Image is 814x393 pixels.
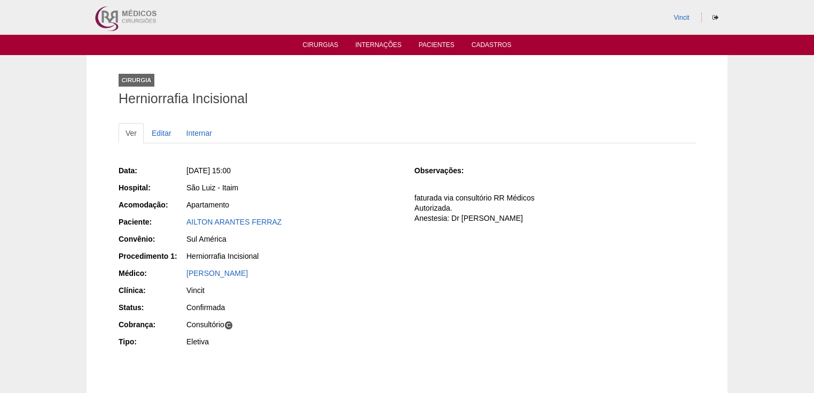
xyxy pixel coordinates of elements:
span: [DATE] 15:00 [186,166,231,175]
div: Cirurgia [119,74,154,87]
div: Apartamento [186,199,400,210]
a: Editar [145,123,178,143]
div: Tipo: [119,336,185,347]
div: Acomodação: [119,199,185,210]
a: Pacientes [419,41,455,52]
p: faturada via consultório RR Médicos Autorizada. Anestesia: Dr [PERSON_NAME] [414,193,695,224]
div: Status: [119,302,185,313]
div: Data: [119,165,185,176]
a: Internar [179,123,219,143]
div: Médico: [119,268,185,279]
div: Clínica: [119,285,185,296]
div: Procedimento 1: [119,251,185,261]
a: Cadastros [472,41,512,52]
div: Paciente: [119,217,185,227]
div: Observações: [414,165,481,176]
div: Convênio: [119,234,185,244]
a: Cirurgias [303,41,339,52]
h1: Herniorrafia Incisional [119,92,695,105]
a: Internações [355,41,402,52]
div: São Luiz - Itaim [186,182,400,193]
span: C [224,321,233,330]
i: Sair [713,14,718,21]
div: Consultório [186,319,400,330]
div: Sul América [186,234,400,244]
a: Ver [119,123,144,143]
a: [PERSON_NAME] [186,269,248,278]
div: Hospital: [119,182,185,193]
div: Cobrança: [119,319,185,330]
div: Eletiva [186,336,400,347]
a: Vincit [674,14,690,21]
div: Confirmada [186,302,400,313]
a: AILTON ARANTES FERRAZ [186,218,281,226]
div: Herniorrafia Incisional [186,251,400,261]
div: Vincit [186,285,400,296]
